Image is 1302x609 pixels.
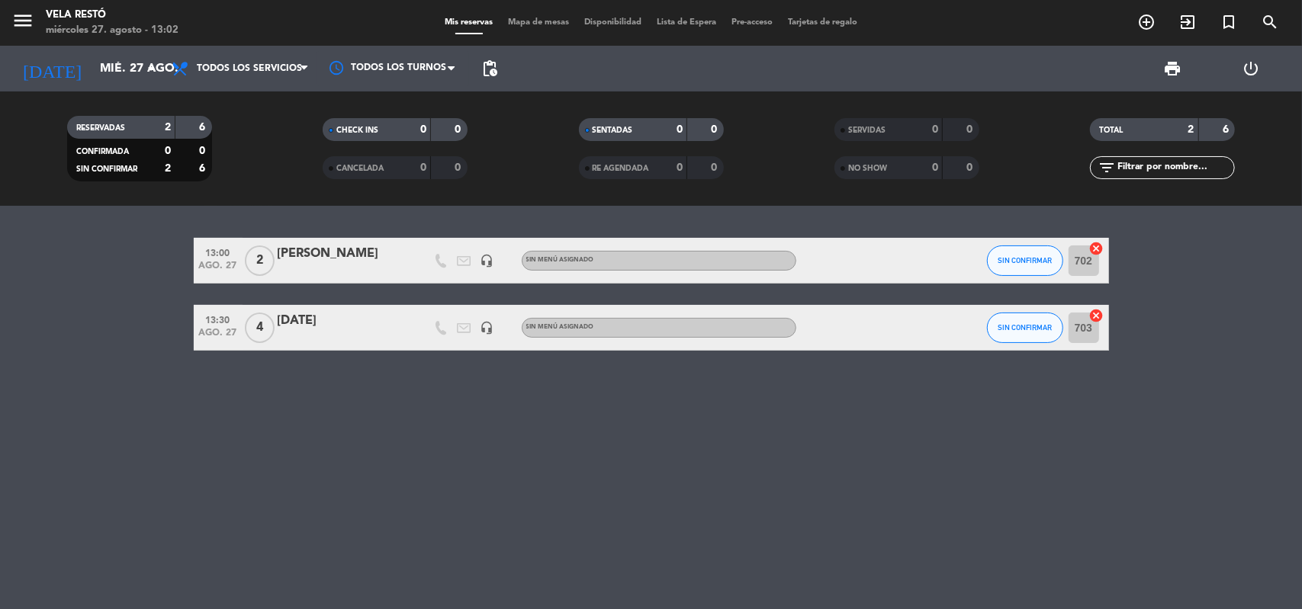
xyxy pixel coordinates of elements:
i: filter_list [1098,159,1116,177]
span: 2 [245,245,275,276]
strong: 0 [165,146,171,156]
strong: 0 [932,162,938,173]
strong: 2 [1188,124,1194,135]
strong: 0 [420,124,426,135]
span: ago. 27 [199,328,237,345]
strong: 2 [165,163,171,174]
span: SIN CONFIRMAR [76,165,137,173]
span: RE AGENDADA [593,165,649,172]
strong: 0 [932,124,938,135]
strong: 6 [199,122,208,133]
strong: 2 [165,122,171,133]
span: SIN CONFIRMAR [998,256,1052,264]
span: ago. 27 [199,261,237,278]
strong: 0 [199,146,208,156]
i: power_settings_new [1243,59,1261,78]
span: Sin menú asignado [526,324,594,330]
span: Sin menú asignado [526,257,594,263]
div: [DATE] [278,311,407,331]
span: Tarjetas de regalo [780,18,865,27]
i: [DATE] [11,52,92,85]
i: cancel [1089,308,1104,323]
strong: 0 [420,162,426,173]
span: Mapa de mesas [500,18,577,27]
i: headset_mic [481,254,494,268]
i: exit_to_app [1178,13,1197,31]
span: TOTAL [1099,127,1123,134]
span: 13:00 [199,243,237,261]
input: Filtrar por nombre... [1116,159,1234,176]
span: CHECK INS [336,127,378,134]
span: 13:30 [199,310,237,328]
button: menu [11,9,34,37]
strong: 0 [966,162,976,173]
strong: 0 [966,124,976,135]
span: NO SHOW [848,165,887,172]
span: Lista de Espera [649,18,724,27]
strong: 6 [1223,124,1232,135]
i: search [1261,13,1279,31]
i: add_circle_outline [1137,13,1156,31]
span: Disponibilidad [577,18,649,27]
strong: 0 [455,162,465,173]
div: LOG OUT [1212,46,1291,91]
span: RESERVADAS [76,124,125,132]
span: 4 [245,313,275,343]
div: miércoles 27. agosto - 13:02 [46,23,178,38]
span: Mis reservas [437,18,500,27]
span: Todos los servicios [197,63,302,74]
span: Pre-acceso [724,18,780,27]
button: SIN CONFIRMAR [987,313,1063,343]
strong: 0 [677,124,683,135]
strong: 0 [455,124,465,135]
button: SIN CONFIRMAR [987,245,1063,276]
span: CONFIRMADA [76,148,129,155]
div: [PERSON_NAME] [278,244,407,264]
strong: 6 [199,163,208,174]
strong: 0 [677,162,683,173]
span: pending_actions [481,59,499,78]
strong: 0 [711,124,720,135]
i: cancel [1089,241,1104,256]
div: Vela Restó [46,8,178,23]
i: headset_mic [481,321,494,335]
span: print [1164,59,1182,78]
span: SIN CONFIRMAR [998,323,1052,332]
span: SENTADAS [593,127,633,134]
span: CANCELADA [336,165,384,172]
span: SERVIDAS [848,127,886,134]
i: menu [11,9,34,32]
i: arrow_drop_down [142,59,160,78]
strong: 0 [711,162,720,173]
i: turned_in_not [1220,13,1238,31]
